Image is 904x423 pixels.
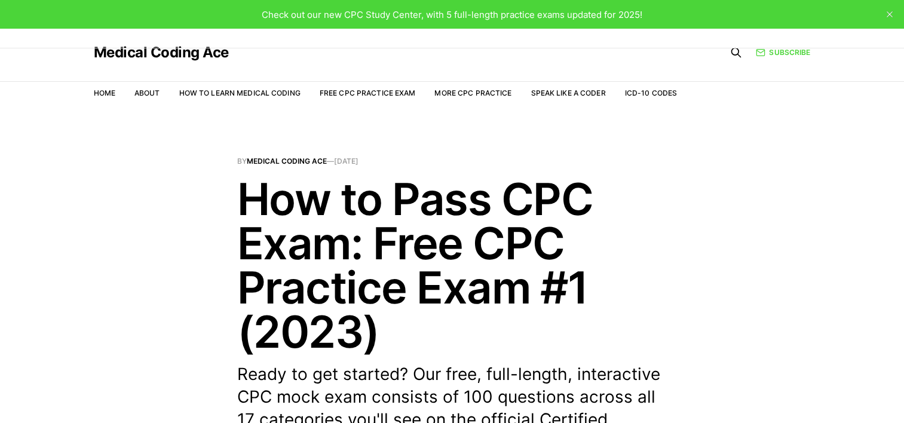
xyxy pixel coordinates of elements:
[134,88,160,97] a: About
[179,88,301,97] a: How to Learn Medical Coding
[320,88,416,97] a: Free CPC Practice Exam
[756,47,810,58] a: Subscribe
[262,9,642,20] span: Check out our new CPC Study Center, with 5 full-length practice exams updated for 2025!
[709,364,904,423] iframe: portal-trigger
[237,177,667,354] h1: How to Pass CPC Exam: Free CPC Practice Exam #1 (2023)
[237,158,667,165] span: By —
[880,5,899,24] button: close
[334,157,358,165] time: [DATE]
[94,45,229,60] a: Medical Coding Ace
[531,88,606,97] a: Speak Like a Coder
[94,88,115,97] a: Home
[247,157,327,165] a: Medical Coding Ace
[434,88,511,97] a: More CPC Practice
[625,88,677,97] a: ICD-10 Codes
